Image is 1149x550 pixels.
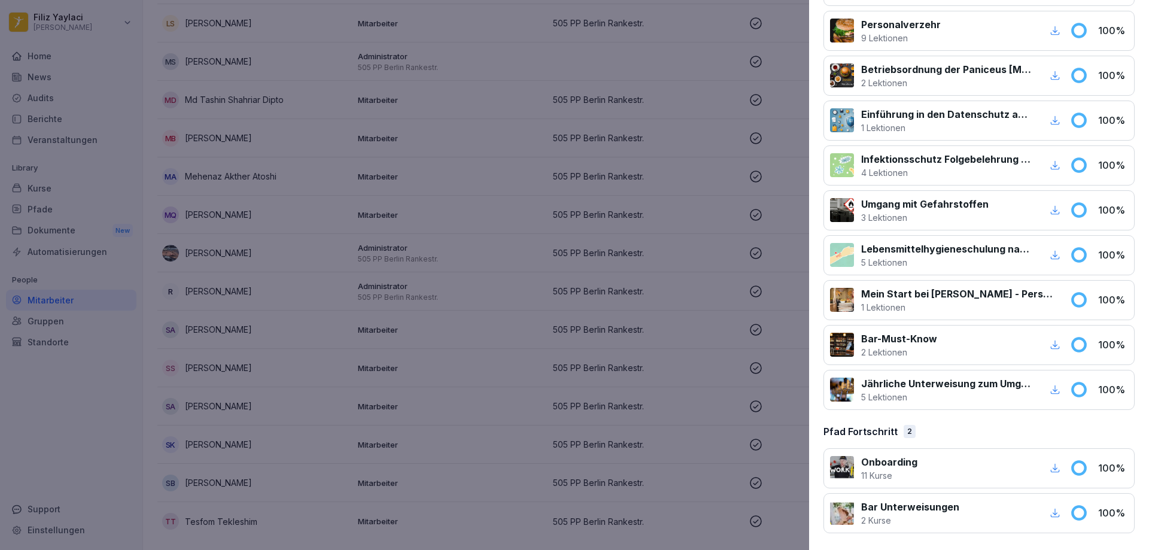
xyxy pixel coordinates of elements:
[1098,248,1128,262] p: 100 %
[861,376,1033,391] p: Jährliche Unterweisung zum Umgang mit Schankanlagen
[1098,113,1128,127] p: 100 %
[1098,68,1128,83] p: 100 %
[861,514,959,527] p: 2 Kurse
[861,332,937,346] p: Bar-Must-Know
[861,256,1033,269] p: 5 Lektionen
[861,77,1033,89] p: 2 Lektionen
[1098,506,1128,520] p: 100 %
[861,301,1056,314] p: 1 Lektionen
[861,391,1033,403] p: 5 Lektionen
[1098,203,1128,217] p: 100 %
[861,17,941,32] p: Personalverzehr
[861,121,1033,134] p: 1 Lektionen
[1098,338,1128,352] p: 100 %
[1098,23,1128,38] p: 100 %
[861,62,1033,77] p: Betriebsordnung der Paniceus [MEDICAL_DATA] Systemzentrale
[861,211,989,224] p: 3 Lektionen
[1098,461,1128,475] p: 100 %
[861,152,1033,166] p: Infektionsschutz Folgebelehrung (nach §43 IfSG)
[904,425,916,438] div: 2
[861,287,1056,301] p: Mein Start bei [PERSON_NAME] - Personalfragebogen
[861,197,989,211] p: Umgang mit Gefahrstoffen
[1098,158,1128,172] p: 100 %
[861,32,941,44] p: 9 Lektionen
[861,242,1033,256] p: Lebensmittelhygieneschulung nach EU-Verordnung (EG) Nr. 852 / 2004
[1098,293,1128,307] p: 100 %
[861,346,937,358] p: 2 Lektionen
[861,500,959,514] p: Bar Unterweisungen
[861,107,1033,121] p: Einführung in den Datenschutz am Arbeitsplatz nach Art. 13 ff. DSGVO
[823,424,898,439] p: Pfad Fortschritt
[861,469,917,482] p: 11 Kurse
[861,166,1033,179] p: 4 Lektionen
[861,455,917,469] p: Onboarding
[1098,382,1128,397] p: 100 %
